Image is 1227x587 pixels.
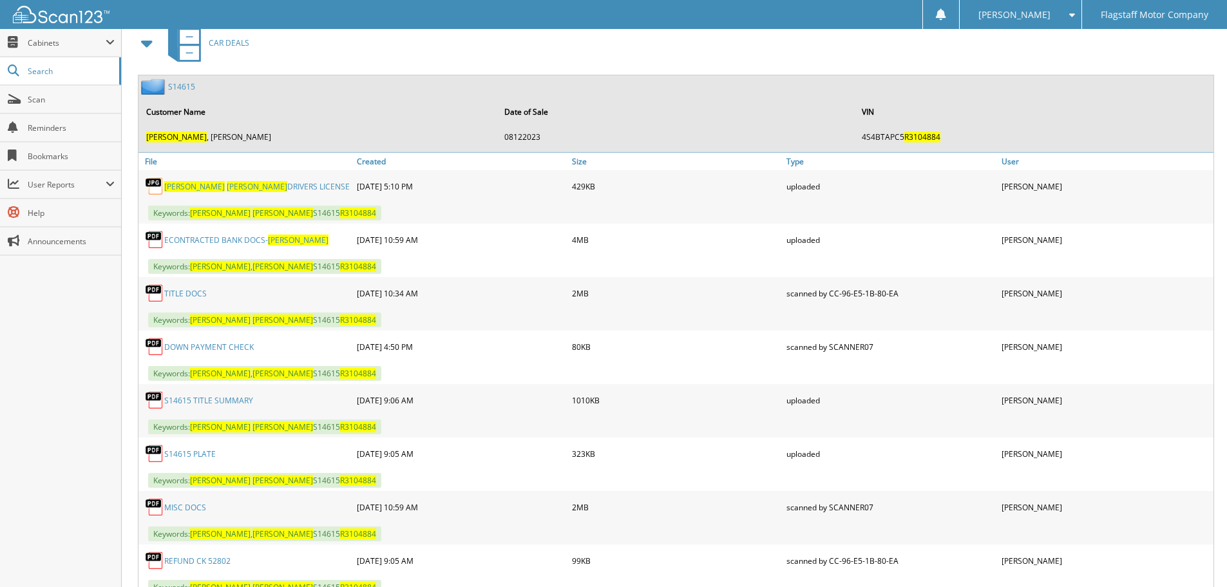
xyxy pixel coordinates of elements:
[164,395,253,406] a: S14615 TITLE SUMMARY
[354,441,569,467] div: [DATE] 9:05 AM
[783,173,998,199] div: uploaded
[855,99,1212,125] th: VIN
[190,421,251,432] span: [PERSON_NAME]
[164,342,254,352] a: DOWN PAYMENT CHECK
[783,334,998,360] div: scanned by SCANNER07
[340,261,376,272] span: R3104884
[340,475,376,486] span: R3104884
[998,387,1213,413] div: [PERSON_NAME]
[354,227,569,253] div: [DATE] 10:59 AM
[145,551,164,570] img: PDF.png
[498,126,855,148] td: 08122023
[164,502,206,513] a: MISC DOCS
[28,37,106,48] span: Cabinets
[190,207,251,218] span: [PERSON_NAME]
[28,179,106,190] span: User Reports
[138,153,354,170] a: File
[340,421,376,432] span: R3104884
[569,153,784,170] a: Size
[340,528,376,539] span: R3104884
[783,153,998,170] a: Type
[28,207,115,218] span: Help
[164,235,328,245] a: ECONTRACTED BANK DOCS-[PERSON_NAME]
[783,441,998,467] div: uploaded
[252,261,313,272] span: [PERSON_NAME]
[140,126,497,148] td: , [PERSON_NAME]
[569,548,784,573] div: 99KB
[164,288,207,299] a: TITLE DOCS
[168,81,195,92] a: S14615
[998,548,1213,573] div: [PERSON_NAME]
[340,207,376,218] span: R3104884
[146,131,207,142] span: [PERSON_NAME]
[354,173,569,199] div: [DATE] 5:10 PM
[252,421,313,432] span: [PERSON_NAME]
[998,153,1213,170] a: User
[190,314,251,325] span: [PERSON_NAME]
[998,334,1213,360] div: [PERSON_NAME]
[190,475,251,486] span: [PERSON_NAME]
[252,528,313,539] span: [PERSON_NAME]
[145,177,164,196] img: JPG.png
[164,555,231,566] a: REFUND CK 52802
[268,235,328,245] span: [PERSON_NAME]
[28,94,115,105] span: Scan
[148,259,381,274] span: Keywords: , S14615
[569,227,784,253] div: 4MB
[354,334,569,360] div: [DATE] 4:50 PM
[998,280,1213,306] div: [PERSON_NAME]
[569,387,784,413] div: 1010KB
[145,230,164,249] img: PDF.png
[209,37,249,48] span: CAR DEALS
[190,528,251,539] span: [PERSON_NAME]
[783,494,998,520] div: scanned by SCANNER07
[354,387,569,413] div: [DATE] 9:06 AM
[569,494,784,520] div: 2MB
[13,6,109,23] img: scan123-logo-white.svg
[569,334,784,360] div: 80KB
[190,368,251,379] span: [PERSON_NAME]
[140,99,497,125] th: Customer Name
[569,441,784,467] div: 323KB
[998,227,1213,253] div: [PERSON_NAME]
[145,497,164,517] img: PDF.png
[569,173,784,199] div: 429KB
[340,368,376,379] span: R3104884
[148,313,381,327] span: Keywords: S14615
[252,314,313,325] span: [PERSON_NAME]
[145,337,164,356] img: PDF.png
[148,473,381,488] span: Keywords: S14615
[28,151,115,162] span: Bookmarks
[164,448,216,459] a: S14615 PLATE
[164,181,350,192] a: [PERSON_NAME] [PERSON_NAME]DRIVERS LICENSE
[28,236,115,247] span: Announcements
[998,494,1213,520] div: [PERSON_NAME]
[904,131,940,142] span: R3104884
[148,366,381,381] span: Keywords: , S14615
[783,548,998,573] div: scanned by CC-96-E5-1B-80-EA
[28,66,113,77] span: Search
[855,126,1212,148] td: 4S4BTAPC5
[998,441,1213,467] div: [PERSON_NAME]
[354,280,569,306] div: [DATE] 10:34 AM
[160,17,249,68] a: CAR DEALS
[148,206,381,220] span: Keywords: S14615
[28,122,115,133] span: Reminders
[148,419,381,434] span: Keywords: S14615
[498,99,855,125] th: Date of Sale
[164,181,225,192] span: [PERSON_NAME]
[354,153,569,170] a: Created
[252,207,313,218] span: [PERSON_NAME]
[354,494,569,520] div: [DATE] 10:59 AM
[1163,525,1227,587] div: Chat Widget
[252,368,313,379] span: [PERSON_NAME]
[354,548,569,573] div: [DATE] 9:05 AM
[227,181,287,192] span: [PERSON_NAME]
[145,444,164,463] img: PDF.png
[145,284,164,303] img: PDF.png
[148,526,381,541] span: Keywords: , S14615
[569,280,784,306] div: 2MB
[141,79,168,95] img: folder2.png
[252,475,313,486] span: [PERSON_NAME]
[1101,11,1208,19] span: Flagstaff Motor Company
